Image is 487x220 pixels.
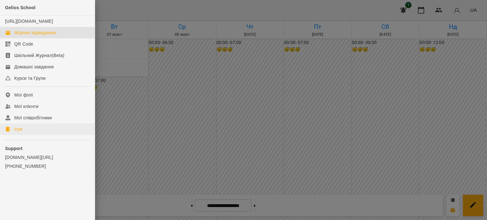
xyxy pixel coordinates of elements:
a: [PHONE_NUMBER] [5,163,90,169]
div: Ігри [14,126,22,132]
span: Gelios School [5,5,36,10]
div: Мої філії [14,92,33,98]
a: [DOMAIN_NAME][URL] [5,154,90,160]
div: Домашні завдання [14,64,54,70]
p: Support [5,145,90,152]
div: Шкільний Журнал(Beta) [14,52,64,59]
div: Журнал відвідувань [14,29,56,36]
a: [URL][DOMAIN_NAME] [5,19,53,24]
div: Курси та Групи [14,75,46,81]
div: Мої клієнти [14,103,38,110]
div: Мої співробітники [14,115,52,121]
div: QR Code [14,41,33,47]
